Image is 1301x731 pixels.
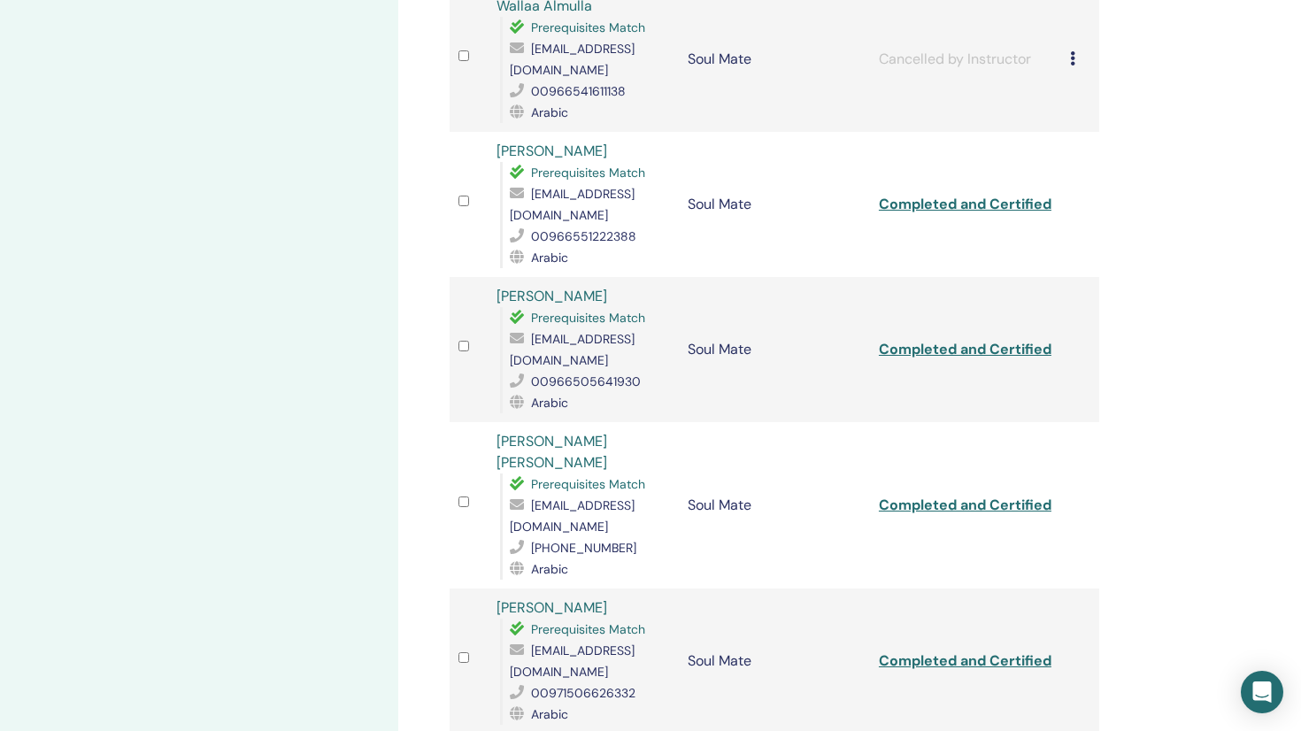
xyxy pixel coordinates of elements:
[1241,671,1283,713] div: Open Intercom Messenger
[510,41,635,78] span: [EMAIL_ADDRESS][DOMAIN_NAME]
[679,277,870,422] td: Soul Mate
[510,331,635,368] span: [EMAIL_ADDRESS][DOMAIN_NAME]
[497,287,607,305] a: [PERSON_NAME]
[531,395,568,411] span: Arabic
[531,250,568,265] span: Arabic
[879,651,1051,670] a: Completed and Certified
[531,540,636,556] span: [PHONE_NUMBER]
[531,83,626,99] span: 00966541611138
[879,195,1051,213] a: Completed and Certified
[879,340,1051,358] a: Completed and Certified
[531,476,645,492] span: Prerequisites Match
[510,186,635,223] span: [EMAIL_ADDRESS][DOMAIN_NAME]
[531,310,645,326] span: Prerequisites Match
[531,228,636,244] span: 00966551222388
[510,643,635,680] span: [EMAIL_ADDRESS][DOMAIN_NAME]
[497,142,607,160] a: [PERSON_NAME]
[679,422,870,589] td: Soul Mate
[679,132,870,277] td: Soul Mate
[531,706,568,722] span: Arabic
[531,165,645,181] span: Prerequisites Match
[531,104,568,120] span: Arabic
[879,496,1051,514] a: Completed and Certified
[531,621,645,637] span: Prerequisites Match
[510,497,635,535] span: [EMAIL_ADDRESS][DOMAIN_NAME]
[497,432,607,472] a: [PERSON_NAME] [PERSON_NAME]
[531,561,568,577] span: Arabic
[497,598,607,617] a: [PERSON_NAME]
[531,19,645,35] span: Prerequisites Match
[531,373,641,389] span: 00966505641930
[531,685,635,701] span: 00971506626332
